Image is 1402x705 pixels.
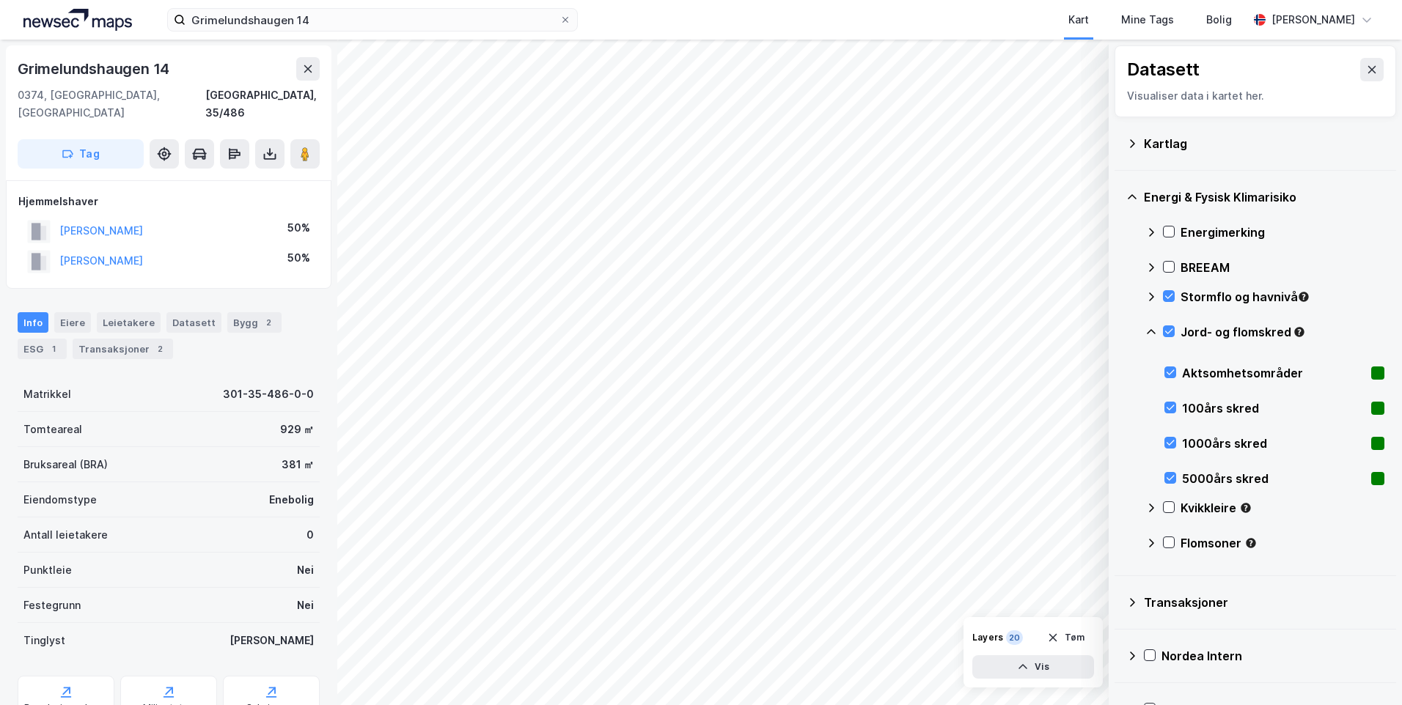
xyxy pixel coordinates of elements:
[23,561,72,579] div: Punktleie
[1144,188,1384,206] div: Energi & Fysisk Klimarisiko
[1127,87,1384,105] div: Visualiser data i kartet her.
[297,561,314,579] div: Nei
[23,597,81,614] div: Festegrunn
[18,339,67,359] div: ESG
[23,456,108,473] div: Bruksareal (BRA)
[97,312,161,333] div: Leietakere
[23,632,65,649] div: Tinglyst
[287,249,310,267] div: 50%
[1121,11,1174,29] div: Mine Tags
[1068,11,1089,29] div: Kart
[1206,11,1232,29] div: Bolig
[18,139,144,169] button: Tag
[23,9,132,31] img: logo.a4113a55bc3d86da70a041830d287a7e.svg
[1006,630,1023,645] div: 20
[1239,501,1252,514] div: Tooltip anchor
[18,57,172,81] div: Grimelundshaugen 14
[282,456,314,473] div: 381 ㎡
[1144,594,1384,611] div: Transaksjoner
[972,655,1094,679] button: Vis
[1297,290,1310,303] div: Tooltip anchor
[227,312,282,333] div: Bygg
[269,491,314,509] div: Enebolig
[18,86,205,122] div: 0374, [GEOGRAPHIC_DATA], [GEOGRAPHIC_DATA]
[18,193,319,210] div: Hjemmelshaver
[1038,626,1094,649] button: Tøm
[54,312,91,333] div: Eiere
[1182,364,1365,382] div: Aktsomhetsområder
[972,632,1003,643] div: Layers
[1181,534,1384,552] div: Flomsoner
[223,385,314,403] div: 301-35-486-0-0
[153,342,167,356] div: 2
[1181,499,1384,517] div: Kvikkleire
[1271,11,1355,29] div: [PERSON_NAME]
[23,385,71,403] div: Matrikkel
[307,526,314,544] div: 0
[166,312,221,333] div: Datasett
[23,491,97,509] div: Eiendomstype
[1181,224,1384,241] div: Energimerking
[1181,323,1384,341] div: Jord- og flomskred
[1182,435,1365,452] div: 1000års skred
[297,597,314,614] div: Nei
[1144,135,1384,152] div: Kartlag
[287,219,310,237] div: 50%
[73,339,173,359] div: Transaksjoner
[23,421,82,438] div: Tomteareal
[1161,647,1384,665] div: Nordea Intern
[230,632,314,649] div: [PERSON_NAME]
[1181,259,1384,276] div: BREEAM
[1182,399,1365,417] div: 100års skred
[1182,470,1365,487] div: 5000års skred
[46,342,61,356] div: 1
[1181,288,1384,306] div: Stormflo og havnivå
[280,421,314,438] div: 929 ㎡
[186,9,559,31] input: Søk på adresse, matrikkel, gårdeiere, leietakere eller personer
[261,315,276,330] div: 2
[18,312,48,333] div: Info
[1244,536,1258,550] div: Tooltip anchor
[205,86,320,122] div: [GEOGRAPHIC_DATA], 35/486
[1127,58,1200,81] div: Datasett
[23,526,108,544] div: Antall leietakere
[1293,325,1306,339] div: Tooltip anchor
[1329,635,1402,705] iframe: Chat Widget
